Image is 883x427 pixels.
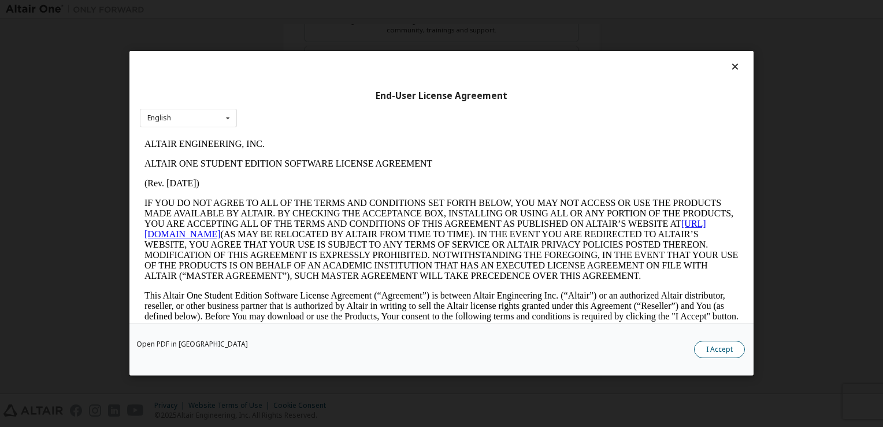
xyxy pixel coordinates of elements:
[5,84,566,105] a: [URL][DOMAIN_NAME]
[140,90,743,102] div: End-User License Agreement
[5,5,599,15] p: ALTAIR ENGINEERING, INC.
[136,341,248,348] a: Open PDF in [GEOGRAPHIC_DATA]
[5,156,599,198] p: This Altair One Student Edition Software License Agreement (“Agreement”) is between Altair Engine...
[5,24,599,35] p: ALTAIR ONE STUDENT EDITION SOFTWARE LICENSE AGREEMENT
[147,115,171,122] div: English
[5,44,599,54] p: (Rev. [DATE])
[5,64,599,147] p: IF YOU DO NOT AGREE TO ALL OF THE TERMS AND CONDITIONS SET FORTH BELOW, YOU MAY NOT ACCESS OR USE...
[694,341,745,359] button: I Accept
